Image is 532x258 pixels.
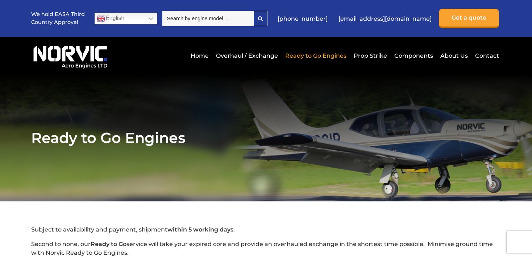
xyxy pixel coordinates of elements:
a: Components [392,47,435,65]
a: Home [189,47,211,65]
a: About Us [439,47,470,65]
a: Overhaul / Exchange [214,47,280,65]
img: en [97,14,105,23]
a: Get a quote [439,9,499,28]
a: [PHONE_NUMBER] [274,10,331,28]
p: Second to none, our service will take your expired core and provide an overhauled exchange in the... [31,240,501,257]
h1: Ready to Go Engines [31,129,501,147]
strong: Ready to Go [91,241,126,247]
a: English [95,13,157,24]
a: Contact [473,47,499,65]
strong: within 5 working days [167,226,233,233]
p: We hold EASA Third Country Approval [31,11,86,26]
p: Subject to availability and payment, shipment . [31,225,501,234]
input: Search by engine model… [162,11,253,26]
a: Prop Strike [352,47,389,65]
img: Norvic Aero Engines logo [31,42,109,69]
a: Ready to Go Engines [283,47,348,65]
a: [EMAIL_ADDRESS][DOMAIN_NAME] [335,10,435,28]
